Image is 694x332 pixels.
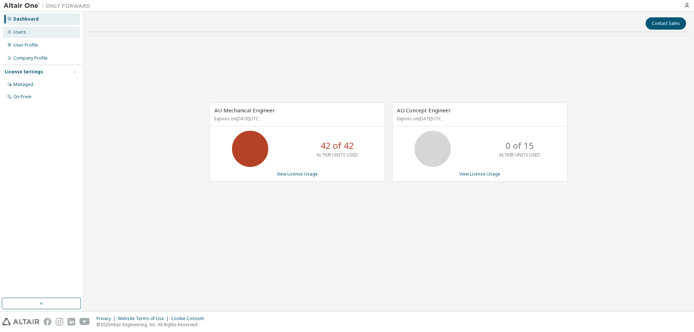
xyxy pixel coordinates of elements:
img: altair_logo.svg [2,318,39,325]
span: AU Mechanical Engineer [214,107,275,114]
p: ALTAIR UNITS USED [499,152,540,158]
div: Cookie Consent [171,316,208,322]
div: User Profile [13,42,38,48]
p: 0 of 15 [506,139,534,152]
div: Managed [13,82,33,87]
div: On Prem [13,94,31,100]
p: 42 of 42 [321,139,354,152]
p: Expires on [DATE] UTC [214,116,378,122]
div: License Settings [5,69,43,75]
p: © 2025 Altair Engineering, Inc. All Rights Reserved. [97,322,208,328]
p: Expires on [DATE] UTC [397,116,561,122]
img: youtube.svg [80,318,90,325]
p: ALTAIR UNITS USED [317,152,358,158]
div: Website Terms of Use [118,316,171,322]
img: instagram.svg [56,318,63,325]
span: AU Concept Engineer [397,107,451,114]
div: Users [13,29,26,35]
img: Altair One [4,2,94,9]
a: View License Usage [277,171,318,177]
button: Contact Sales [646,17,686,30]
a: View License Usage [459,171,500,177]
img: linkedin.svg [68,318,75,325]
div: Privacy [97,316,118,322]
img: facebook.svg [44,318,51,325]
div: Company Profile [13,55,48,61]
div: Dashboard [13,16,39,22]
